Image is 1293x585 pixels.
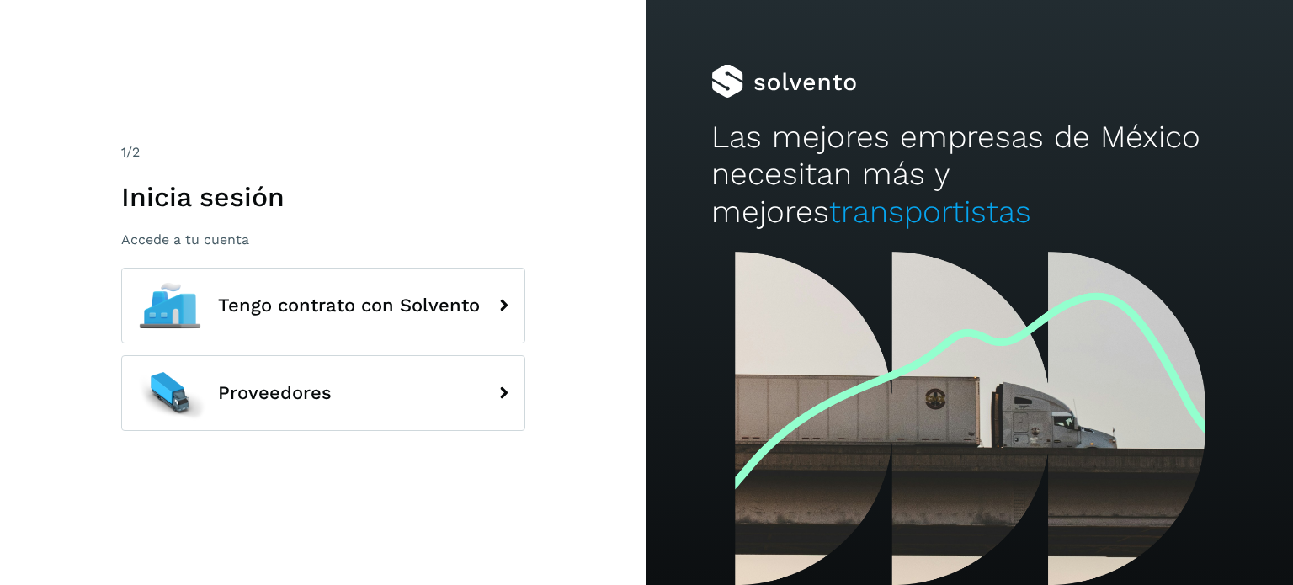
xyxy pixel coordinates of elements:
[218,383,332,403] span: Proveedores
[121,231,525,247] p: Accede a tu cuenta
[121,142,525,162] div: /2
[121,144,126,160] span: 1
[121,355,525,431] button: Proveedores
[829,194,1031,230] span: transportistas
[121,181,525,213] h1: Inicia sesión
[121,268,525,343] button: Tengo contrato con Solvento
[711,119,1228,231] h2: Las mejores empresas de México necesitan más y mejores
[218,295,480,316] span: Tengo contrato con Solvento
